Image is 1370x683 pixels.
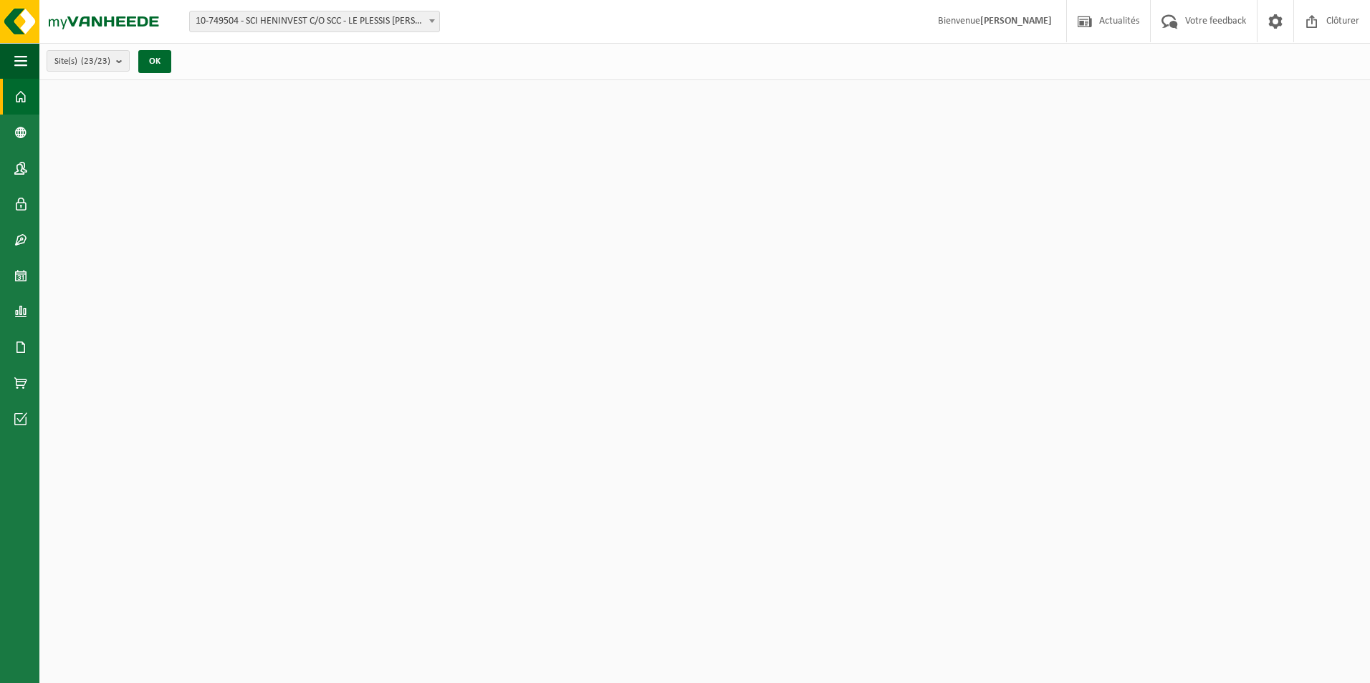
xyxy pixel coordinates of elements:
button: Site(s)(23/23) [47,50,130,72]
span: 10-749504 - SCI HENINVEST C/O SCC - LE PLESSIS ROBINSON [190,11,439,32]
span: 10-749504 - SCI HENINVEST C/O SCC - LE PLESSIS ROBINSON [189,11,440,32]
span: Site(s) [54,51,110,72]
count: (23/23) [81,57,110,66]
button: OK [138,50,171,73]
strong: [PERSON_NAME] [980,16,1052,26]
